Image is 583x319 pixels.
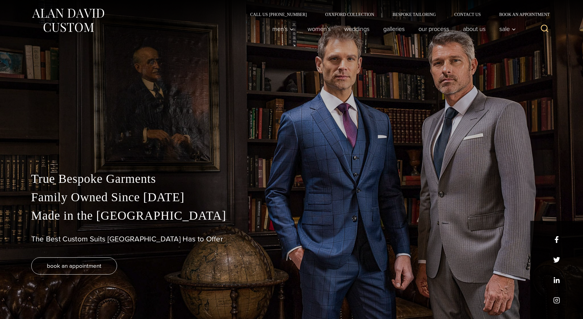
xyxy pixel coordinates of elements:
[411,23,456,35] a: Our Process
[31,170,552,225] p: True Bespoke Garments Family Owned Since [DATE] Made in the [GEOGRAPHIC_DATA]
[490,12,552,17] a: Book an Appointment
[499,26,516,32] span: Sale
[31,257,117,275] a: book an appointment
[31,7,105,34] img: Alan David Custom
[301,23,337,35] a: Women’s
[337,23,376,35] a: weddings
[272,26,294,32] span: Men’s
[456,23,492,35] a: About Us
[537,21,552,36] button: View Search Form
[383,12,445,17] a: Bespoke Tailoring
[47,261,101,270] span: book an appointment
[445,12,490,17] a: Contact Us
[265,23,519,35] nav: Primary Navigation
[241,12,316,17] a: Call Us [PHONE_NUMBER]
[376,23,411,35] a: Galleries
[316,12,383,17] a: Oxxford Collection
[31,235,552,244] h1: The Best Custom Suits [GEOGRAPHIC_DATA] Has to Offer
[241,12,552,17] nav: Secondary Navigation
